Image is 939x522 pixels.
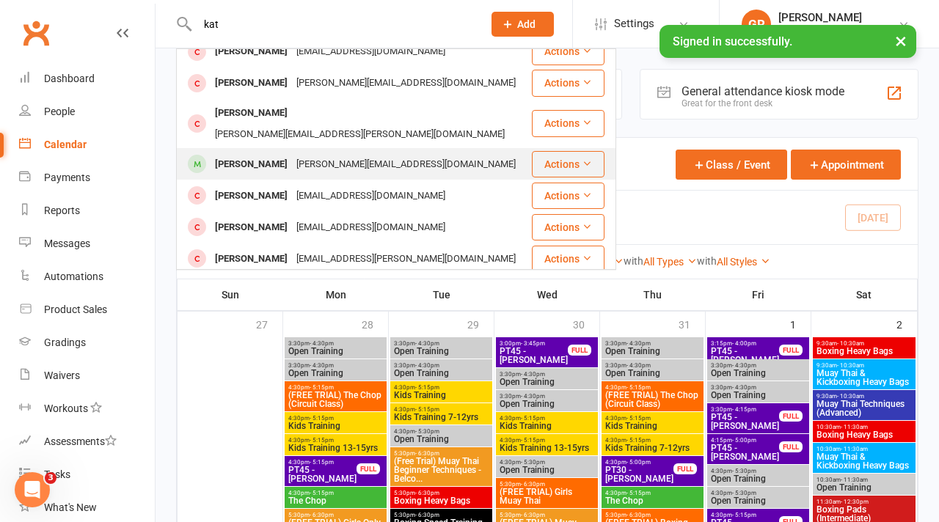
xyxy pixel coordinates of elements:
div: [PERSON_NAME][EMAIL_ADDRESS][PERSON_NAME][DOMAIN_NAME] [211,124,509,145]
div: 30 [573,312,599,336]
span: 4:30pm [288,437,384,444]
span: Open Training [604,369,701,378]
span: 4:30pm [604,459,674,466]
div: FULL [568,345,591,356]
input: Search... [193,14,472,34]
span: PT45 - [PERSON_NAME] [710,444,780,461]
span: 4:30pm [499,415,595,422]
span: Add [517,18,536,30]
div: 31 [679,312,705,336]
div: Reports [44,205,80,216]
span: Open Training [288,347,384,356]
button: Class / Event [676,150,787,180]
th: Sat [811,279,918,310]
span: 4:30pm [393,428,489,435]
span: - 6:30pm [310,512,334,518]
span: Open Training [393,435,489,444]
a: Calendar [19,128,155,161]
span: - 4:30pm [732,384,756,391]
div: [EMAIL_ADDRESS][DOMAIN_NAME] [292,217,450,238]
button: Actions [532,246,604,272]
span: - 4:30pm [310,362,334,369]
a: All Types [643,256,697,268]
span: - 5:15pm [310,459,334,466]
div: 29 [467,312,494,336]
div: [PERSON_NAME] [211,103,292,124]
span: 3:30pm [393,362,489,369]
button: Actions [532,214,604,240]
span: 3:00pm [499,340,569,347]
span: 9:30am [816,340,913,347]
span: 3:30pm [288,362,384,369]
button: Add [492,12,554,37]
div: 28 [362,312,388,336]
span: Open Training [710,391,806,400]
span: 4:30pm [393,384,489,391]
div: [PERSON_NAME] [211,185,292,207]
a: Gradings [19,326,155,359]
div: General attendance kiosk mode [682,84,844,98]
span: Open Training [604,347,701,356]
span: - 5:15pm [310,415,334,422]
div: FULL [673,463,697,474]
span: Kids Training [499,422,595,430]
span: 5:30pm [393,490,489,496]
span: The Chop [604,496,701,505]
span: - 6:30pm [415,512,439,518]
a: Product Sales [19,293,155,326]
span: - 4:00pm [732,340,756,347]
span: 3:30pm [499,371,595,378]
span: 10:30am [816,424,913,430]
span: - 5:15pm [626,384,651,391]
span: - 5:15pm [626,415,651,422]
span: Signed in successfully. [673,34,792,48]
div: [PERSON_NAME] [211,249,292,270]
div: Great for the front desk [682,98,844,109]
span: - 6:30pm [415,450,439,457]
span: 3:30pm [710,406,780,413]
span: 10:30am [816,446,913,452]
span: PT45 - [PERSON_NAME] [710,413,780,430]
span: - 10:30am [837,393,864,400]
div: GR [742,10,771,39]
span: - 4:30pm [521,393,545,400]
span: Settings [614,7,654,40]
span: 11:30am [816,499,913,505]
a: Dashboard [19,62,155,95]
span: Open Training [710,496,806,505]
div: FULL [779,441,803,452]
div: 1 [790,312,811,336]
span: 10:30am [816,477,913,483]
div: Gradings [44,337,86,348]
span: - 6:30pm [626,512,651,518]
span: Boxing Heavy Bags [393,496,489,505]
span: 5:30pm [393,512,489,518]
span: 4:30pm [288,384,384,391]
div: 27 [256,312,282,336]
span: 3:30pm [499,393,595,400]
span: - 6:30pm [415,490,439,496]
span: Open Training [393,347,489,356]
span: - 3:45pm [521,340,545,347]
span: Open Training [499,466,595,474]
span: Kids Training [393,391,489,400]
a: Tasks [19,458,155,491]
span: PT30 - [PERSON_NAME] [604,466,674,483]
span: Open Training [393,369,489,378]
div: What's New [44,501,97,513]
span: 9:30am [816,393,913,400]
div: Dashboard [44,73,95,84]
span: - 6:30pm [521,481,545,488]
span: Kids Training 7-12yrs [393,413,489,422]
th: Thu [600,279,706,310]
span: 4:30pm [710,490,806,496]
span: - 6:30pm [521,512,545,518]
div: FULL [779,345,803,356]
span: 3:15pm [710,340,780,347]
div: People [44,106,75,117]
span: 5:30pm [499,512,595,518]
span: The Chop [288,496,384,505]
th: Mon [283,279,389,310]
span: Boxing Heavy Bags [816,347,913,356]
div: Automations [44,271,103,282]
